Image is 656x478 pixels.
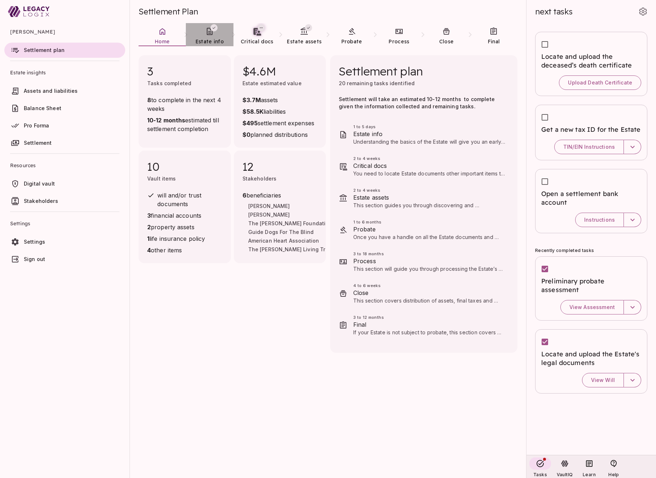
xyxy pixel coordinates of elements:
[563,144,615,150] span: TIN/EIN Instructions
[10,23,119,40] span: [PERSON_NAME]
[591,377,615,383] span: View Will
[24,88,78,94] span: Assets and liabilities
[353,251,506,257] span: 3 to 18 months
[242,64,318,78] span: $4.6M
[24,122,49,129] span: Pro Forma
[353,320,506,329] span: Final
[353,219,506,225] span: 1 to 6 months
[330,309,517,341] div: 3 to 12 monthsFinalIf your Estate is not subject to probate, this section covers final accounting...
[24,239,45,245] span: Settings
[147,117,185,124] strong: 10-12 months
[4,101,125,116] a: Balance Sheet
[147,116,222,133] span: estimated till settlement completion
[248,211,402,220] span: [PERSON_NAME]
[4,83,125,99] a: Assets and liabilities
[24,181,55,187] span: Digital vault
[147,175,176,182] span: Vault items
[353,202,505,252] span: This section guides you through discovering and documenting the deceased's financial assets and l...
[147,235,149,242] strong: 1
[608,472,619,477] span: Help
[535,105,647,160] div: Get a new tax ID for the EstateTIN/EIN Instructions
[24,256,45,262] span: Sign out
[559,75,641,90] button: Upload Death Certificate
[242,159,318,174] span: 12
[24,140,52,146] span: Settlement
[353,297,506,333] span: This section covers distribution of assets, final taxes and accounting, and how to wrap things up...
[488,38,500,45] span: Final
[242,119,258,127] strong: $495
[4,135,125,151] a: Settlement
[24,198,58,204] span: Stakeholders
[242,96,314,104] span: assets
[535,329,647,394] div: Locate and upload the Estate's legal documentsView Will
[353,225,506,234] span: Probate
[242,191,410,200] span: beneficiaries
[242,96,261,104] strong: $3.7M
[330,119,517,151] div: 1 to 5 daysEstate infoUnderstanding the basics of the Estate will give you an early perspective o...
[353,193,506,202] span: Estate assets
[389,38,409,45] span: Process
[147,247,151,254] strong: 4
[242,80,302,86] span: Estate estimated value
[353,170,506,205] span: You need to locate Estate documents other important items to settle the Estate, such as insurance...
[339,64,423,78] span: Settlement plan
[147,246,222,255] span: other items
[353,156,506,161] span: 2 to 4 weeks
[242,119,314,127] span: settlement expenses
[582,373,624,387] button: View Will
[353,161,506,170] span: Critical docs
[533,472,547,477] span: Tasks
[353,138,506,145] p: Understanding the basics of the Estate will give you an early perspective on what’s in store for ...
[147,159,222,174] span: 10
[353,314,506,320] span: 3 to 12 months
[147,96,222,113] span: to complete in the next 4 weeks
[541,125,641,134] span: Get a new tax ID for the Estate
[541,52,641,70] span: Locate and upload the deceased’s death certificate
[147,80,191,86] span: Tasks completed
[560,300,624,314] button: View Assessment
[541,350,641,367] span: Locate and upload the Estate's legal documents
[248,220,402,229] span: The [PERSON_NAME] Foundation For [MEDICAL_DATA] Research
[575,213,624,227] button: Instructions
[353,283,506,288] span: 4 to 6 weeks
[330,182,517,214] div: 2 to 4 weeksEstate assetsThis section guides you through discovering and documenting the deceased...
[584,217,615,223] span: Instructions
[554,140,624,154] button: TIN/EIN Instructions
[248,203,402,211] span: [PERSON_NAME]
[147,234,222,243] span: life insurance policy
[147,96,151,104] strong: 8
[339,80,415,86] span: 20 remaining tasks identified
[568,79,632,86] span: Upload Death Certificate
[139,6,198,17] span: Settlement Plan
[139,55,231,148] div: 3Tasks completed8to complete in the next 4 weeks10-12 monthsestimated till settlement completion
[541,190,641,207] span: Open a settlement bank account
[4,234,125,249] a: Settings
[535,248,594,253] span: Recently completed tasks
[535,256,647,321] div: Preliminary probate assessmentView Assessment
[287,38,322,45] span: Estate assets
[242,108,264,115] strong: $58.5K
[147,223,151,231] strong: 2
[353,288,506,297] span: Close
[4,118,125,133] a: Pro Forma
[330,151,517,182] div: 2 to 4 weeksCritical docsYou need to locate Estate documents other important items to settle the ...
[10,64,119,81] span: Estate insights
[248,246,402,255] span: The [PERSON_NAME] Living Trust
[353,124,506,130] span: 1 to 5 days
[242,130,314,139] span: planned distributions
[196,38,224,45] span: Estate info
[569,304,615,310] span: View Assessment
[557,472,573,477] span: VaultIQ
[147,211,222,220] span: financial accounts
[535,169,647,233] div: Open a settlement bank accountInstructions
[339,96,496,109] span: Settlement will take an estimated 10-12 months to complete given the information collected and re...
[4,194,125,209] a: Stakeholders
[353,234,506,298] span: Once you have a handle on all the Estate documents and assets, you can make a final determination...
[242,107,314,116] span: liabilities
[242,131,250,138] strong: $0
[248,237,402,246] span: American Heart Association
[4,43,125,58] a: Settlement plan
[242,192,246,199] strong: 6
[535,32,647,96] div: Locate and upload the deceased’s death certificateUpload Death Certificate
[353,329,501,371] span: If your Estate is not subject to probate, this section covers final accounting, distribution of a...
